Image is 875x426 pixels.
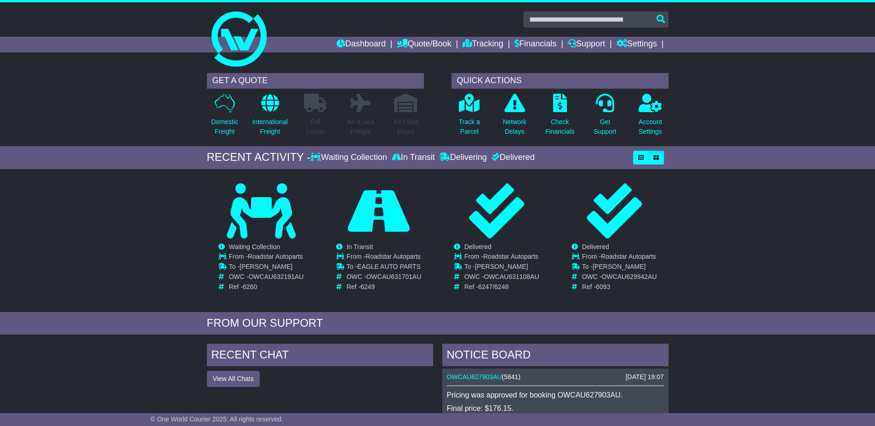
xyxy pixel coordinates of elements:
span: © One World Courier 2025. All rights reserved. [150,415,283,423]
span: Delivered [582,243,609,250]
span: Roadstar Autoparts [483,253,538,260]
span: 6093 [596,283,610,290]
span: EAGLE AUTO PARTS [357,263,421,270]
a: Financials [515,37,556,52]
a: Quote/Book [397,37,451,52]
span: 5841 [504,373,518,381]
span: 6247/6248 [478,283,509,290]
td: To - [229,263,304,273]
span: [PERSON_NAME] [240,263,292,270]
a: Settings [617,37,657,52]
span: Roadstar Autoparts [601,253,656,260]
a: DomesticFreight [211,93,238,142]
span: In Transit [347,243,373,250]
span: Roadstar Autoparts [366,253,421,260]
span: OWCAU632191AU [248,273,303,280]
span: [PERSON_NAME] [593,263,646,270]
td: From - [229,253,304,263]
td: Ref - [582,283,657,291]
a: AccountSettings [638,93,663,142]
p: Network Delays [503,117,526,136]
td: Ref - [347,283,422,291]
td: To - [347,263,422,273]
span: Waiting Collection [229,243,280,250]
p: Full Loads [304,117,327,136]
td: OWC - [582,273,657,283]
span: [PERSON_NAME] [475,263,528,270]
td: Ref - [229,283,304,291]
div: Waiting Collection [310,153,389,163]
td: Ref - [464,283,539,291]
p: Account Settings [639,117,662,136]
td: From - [582,253,657,263]
div: RECENT CHAT [207,344,433,369]
p: Get Support [594,117,616,136]
p: Track a Parcel [459,117,480,136]
a: NetworkDelays [502,93,526,142]
td: From - [347,253,422,263]
span: 6249 [360,283,375,290]
div: FROM OUR SUPPORT [207,317,669,330]
span: 6260 [243,283,257,290]
span: Delivered [464,243,492,250]
a: InternationalFreight [252,93,288,142]
a: GetSupport [593,93,617,142]
div: QUICK ACTIONS [452,73,669,89]
p: Check Financials [545,117,574,136]
p: International Freight [252,117,288,136]
a: Dashboard [337,37,386,52]
div: RECENT ACTIVITY - [207,151,311,164]
p: Pricing was approved for booking OWCAU627903AU. [447,391,664,399]
td: From - [464,253,539,263]
td: To - [582,263,657,273]
p: Final price: $176.15. [447,404,664,413]
div: [DATE] 19:07 [625,373,663,381]
button: View All Chats [207,371,260,387]
td: To - [464,263,539,273]
div: In Transit [389,153,437,163]
span: OWCAU631701AU [366,273,421,280]
td: OWC - [464,273,539,283]
p: Air / Sea Depot [394,117,418,136]
p: Air & Sea Freight [347,117,374,136]
div: GET A QUOTE [207,73,424,89]
a: OWCAU627903AU [447,373,502,381]
span: Roadstar Autoparts [248,253,303,260]
span: OWCAU631108AU [484,273,539,280]
a: Tracking [463,37,503,52]
span: OWCAU629942AU [601,273,657,280]
a: Support [568,37,605,52]
div: Delivering [437,153,489,163]
td: OWC - [347,273,422,283]
p: Domestic Freight [211,117,238,136]
td: OWC - [229,273,304,283]
a: CheckFinancials [545,93,575,142]
a: Track aParcel [458,93,480,142]
div: NOTICE BOARD [442,344,669,369]
div: ( ) [447,373,664,381]
div: Delivered [489,153,535,163]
